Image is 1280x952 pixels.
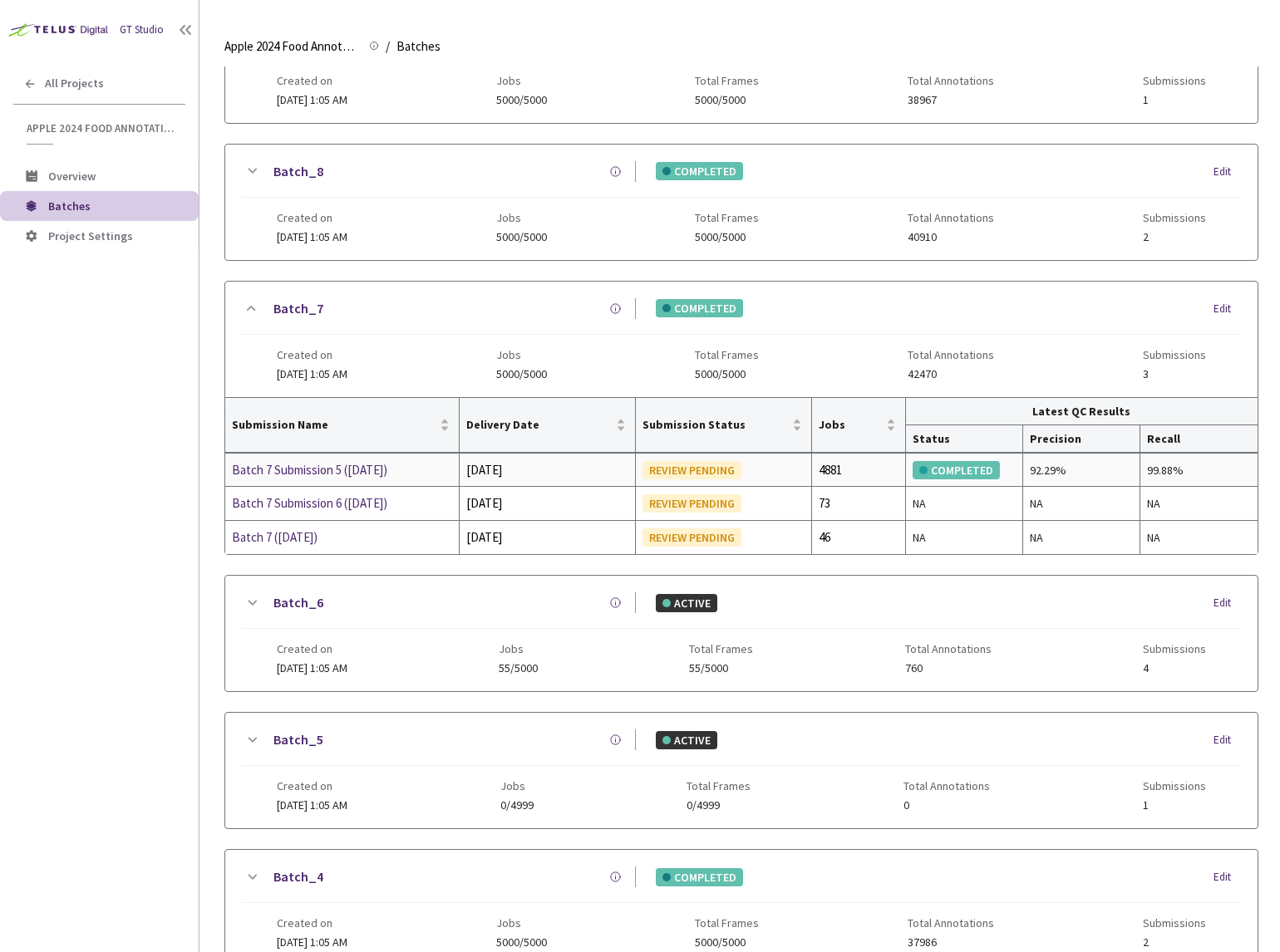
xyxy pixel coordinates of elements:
[908,74,994,87] span: Total Annotations
[1214,164,1241,180] div: Edit
[695,94,759,106] span: 5000/5000
[913,461,1000,479] div: COMPLETED
[396,37,441,56] span: Batches
[1214,595,1241,611] div: Edit
[906,398,1258,425] th: Latest QC Results
[1030,528,1133,547] div: NA
[1143,779,1206,793] span: Submissions
[903,779,990,793] span: Total Annotations
[908,231,994,243] span: 40910
[496,74,547,87] span: Jobs
[819,460,898,480] div: 4881
[642,418,789,431] span: Submission Status
[687,799,751,812] span: 0/4999
[499,662,538,675] span: 55/5000
[225,398,460,453] th: Submission Name
[695,936,759,949] span: 5000/5000
[277,366,347,381] span: [DATE] 1:05 AM
[496,94,547,106] span: 5000/5000
[225,713,1258,828] div: Batch_5ACTIVEEditCreated on[DATE] 1:05 AMJobs0/4999Total Frames0/4999Total Annotations0Submissions1
[908,916,994,930] span: Total Annotations
[1030,461,1133,479] div: 92.29%
[695,916,759,930] span: Total Frames
[277,211,347,224] span: Created on
[386,37,390,56] li: /
[273,729,323,750] a: Batch_5
[913,528,1016,547] div: NA
[496,211,547,224] span: Jobs
[277,660,347,675] span: [DATE] 1:05 AM
[496,936,547,949] span: 5000/5000
[225,282,1258,397] div: Batch_7COMPLETEDEditCreated on[DATE] 1:05 AMJobs5000/5000Total Frames5000/5000Total Annotations42...
[466,418,613,431] span: Delivery Date
[695,74,759,87] span: Total Frames
[232,460,408,480] a: Batch 7 Submission 5 ([DATE])
[1143,642,1206,655] span: Submissions
[819,493,898,513] div: 73
[642,461,741,479] div: REVIEW PENDING
[27,121,175,135] span: Apple 2024 Food Annotation Correction
[496,916,547,930] span: Jobs
[642,494,741,513] div: REVIEW PENDING
[48,199,91,213] span: Batches
[656,299,743,317] div: COMPLETED
[499,642,538,655] span: Jobs
[460,398,636,453] th: Delivery Date
[1143,231,1206,243] span: 2
[908,348,994,361] span: Total Annotations
[500,779,534,793] span: Jobs
[1143,74,1206,87] span: Submissions
[273,866,323,887] a: Batch_4
[656,868,743,886] div: COMPLETED
[908,211,994,224] span: Total Annotations
[906,425,1023,453] th: Status
[277,74,347,87] span: Created on
[812,398,906,453] th: Jobs
[277,92,347,107] span: [DATE] 1:05 AM
[466,460,628,480] div: [DATE]
[819,418,883,431] span: Jobs
[232,493,408,513] a: Batch 7 Submission 6 ([DATE])
[1147,494,1251,513] div: NA
[277,229,347,244] span: [DATE] 1:05 AM
[48,228,133,243] span: Project Settings
[908,368,994,380] span: 42470
[1143,799,1206,812] span: 1
[500,799,534,812] span: 0/4999
[273,592,323,613] a: Batch_6
[1143,936,1206,949] span: 2
[905,662,992,675] span: 760
[695,231,759,243] span: 5000/5000
[1023,425,1140,453] th: Precision
[656,594,717,612] div: ACTIVE
[277,779,347,793] span: Created on
[1214,301,1241,317] div: Edit
[277,642,347,655] span: Created on
[277,797,347,812] span: [DATE] 1:05 AM
[224,37,359,56] span: Apple 2024 Food Annotation Correction
[1147,461,1251,479] div: 99.88%
[225,576,1258,691] div: Batch_6ACTIVEEditCreated on[DATE] 1:05 AMJobs55/5000Total Frames55/5000Total Annotations760Submis...
[1143,94,1206,106] span: 1
[819,528,898,547] div: 46
[277,916,347,930] span: Created on
[1143,348,1206,361] span: Submissions
[232,418,436,431] span: Submission Name
[496,231,547,243] span: 5000/5000
[908,936,994,949] span: 37986
[496,348,547,361] span: Jobs
[656,162,743,180] div: COMPLETED
[1143,368,1206,380] span: 3
[636,398,812,453] th: Submission Status
[277,348,347,361] span: Created on
[1030,494,1133,513] div: NA
[1143,916,1206,930] span: Submissions
[1214,732,1241,748] div: Edit
[232,528,408,547] a: Batch 7 ([DATE])
[642,528,741,547] div: REVIEW PENDING
[913,494,1016,513] div: NA
[273,298,323,319] a: Batch_7
[1214,869,1241,886] div: Edit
